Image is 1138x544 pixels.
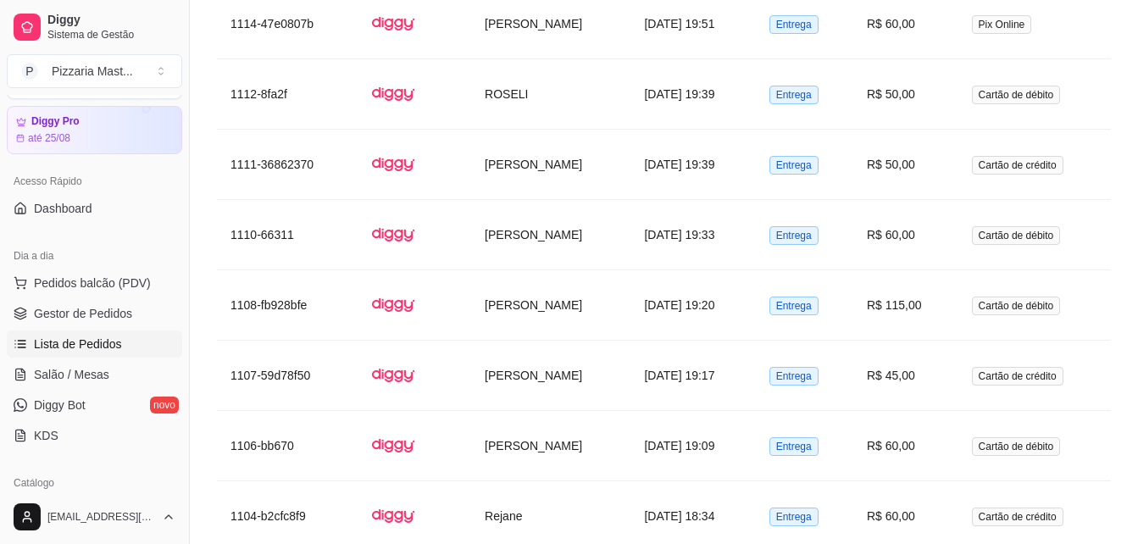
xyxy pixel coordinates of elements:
td: [PERSON_NAME] [471,411,630,481]
div: Acesso Rápido [7,168,182,195]
td: [PERSON_NAME] [471,130,630,200]
td: [DATE] 19:09 [630,411,755,481]
td: R$ 50,00 [853,59,958,130]
td: 1110-66311 [217,200,358,270]
span: Pix Online [972,15,1032,34]
img: diggy [372,495,414,537]
span: Dashboard [34,200,92,217]
button: Select a team [7,54,182,88]
span: Entrega [769,86,819,104]
div: Dia a dia [7,242,182,269]
td: 1108-fb928bfe [217,270,358,341]
img: diggy [372,73,414,115]
span: Entrega [769,156,819,175]
span: P [21,63,38,80]
img: diggy [372,425,414,467]
span: Lista de Pedidos [34,336,122,352]
span: [EMAIL_ADDRESS][DOMAIN_NAME] [47,510,155,524]
a: Dashboard [7,195,182,222]
img: diggy [372,143,414,186]
td: 1107-59d78f50 [217,341,358,411]
td: [DATE] 19:17 [630,341,755,411]
span: Salão / Mesas [34,366,109,383]
a: Salão / Mesas [7,361,182,388]
span: Entrega [769,226,819,245]
td: [DATE] 19:39 [630,59,755,130]
span: KDS [34,427,58,444]
span: Entrega [769,367,819,386]
img: diggy [372,214,414,256]
td: R$ 115,00 [853,270,958,341]
span: Cartão de crédito [972,156,1063,175]
article: até 25/08 [28,131,70,145]
span: Entrega [769,297,819,315]
a: Gestor de Pedidos [7,300,182,327]
td: 1112-8fa2f [217,59,358,130]
td: [PERSON_NAME] [471,341,630,411]
span: Cartão de crédito [972,367,1063,386]
article: Diggy Pro [31,115,80,128]
td: R$ 50,00 [853,130,958,200]
td: ROSELI [471,59,630,130]
span: Entrega [769,508,819,526]
button: [EMAIL_ADDRESS][DOMAIN_NAME] [7,497,182,537]
td: [DATE] 19:33 [630,200,755,270]
span: Diggy Bot [34,397,86,414]
td: R$ 45,00 [853,341,958,411]
td: [DATE] 19:20 [630,270,755,341]
button: Pedidos balcão (PDV) [7,269,182,297]
a: Diggy Proaté 25/08 [7,106,182,154]
a: DiggySistema de Gestão [7,7,182,47]
span: Entrega [769,15,819,34]
a: KDS [7,422,182,449]
img: diggy [372,354,414,397]
span: Sistema de Gestão [47,28,175,42]
span: Diggy [47,13,175,28]
td: 1106-bb670 [217,411,358,481]
span: Cartão de débito [972,226,1061,245]
div: Catálogo [7,469,182,497]
div: Pizzaria Mast ... [52,63,133,80]
img: diggy [372,284,414,326]
span: Cartão de débito [972,437,1061,456]
td: [PERSON_NAME] [471,270,630,341]
td: 1111-36862370 [217,130,358,200]
a: Diggy Botnovo [7,391,182,419]
a: Lista de Pedidos [7,330,182,358]
span: Cartão de débito [972,297,1061,315]
span: Entrega [769,437,819,456]
td: [DATE] 19:39 [630,130,755,200]
span: Gestor de Pedidos [34,305,132,322]
td: [PERSON_NAME] [471,200,630,270]
span: Cartão de débito [972,86,1061,104]
img: diggy [372,3,414,45]
td: R$ 60,00 [853,411,958,481]
span: Pedidos balcão (PDV) [34,275,151,291]
span: Cartão de crédito [972,508,1063,526]
td: R$ 60,00 [853,200,958,270]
